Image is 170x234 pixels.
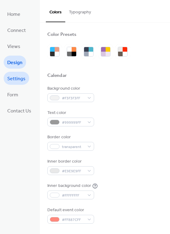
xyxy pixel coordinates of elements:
[47,158,93,165] div: Inner border color
[7,106,31,116] span: Contact Us
[47,110,93,116] div: Text color
[4,7,24,20] a: Home
[47,134,93,140] div: Border color
[62,144,84,150] span: transparent
[7,42,20,51] span: Views
[4,56,26,69] a: Design
[4,72,29,85] a: Settings
[4,88,22,101] a: Form
[47,73,67,79] div: Calendar
[7,90,18,100] span: Form
[47,207,93,213] div: Default event color
[62,119,84,126] span: #999999FF
[7,58,22,67] span: Design
[47,85,93,92] div: Background color
[4,40,24,53] a: Views
[7,10,20,19] span: Home
[62,192,84,199] span: #FFFFFFFF
[4,23,29,36] a: Connect
[62,168,84,174] span: #E9E9E9FF
[4,104,35,117] a: Contact Us
[62,217,84,223] span: #FF887CFF
[62,95,84,102] span: #F3F3F3FF
[7,26,26,35] span: Connect
[47,183,91,189] div: Inner background color
[47,32,76,38] div: Color Presets
[7,74,25,84] span: Settings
